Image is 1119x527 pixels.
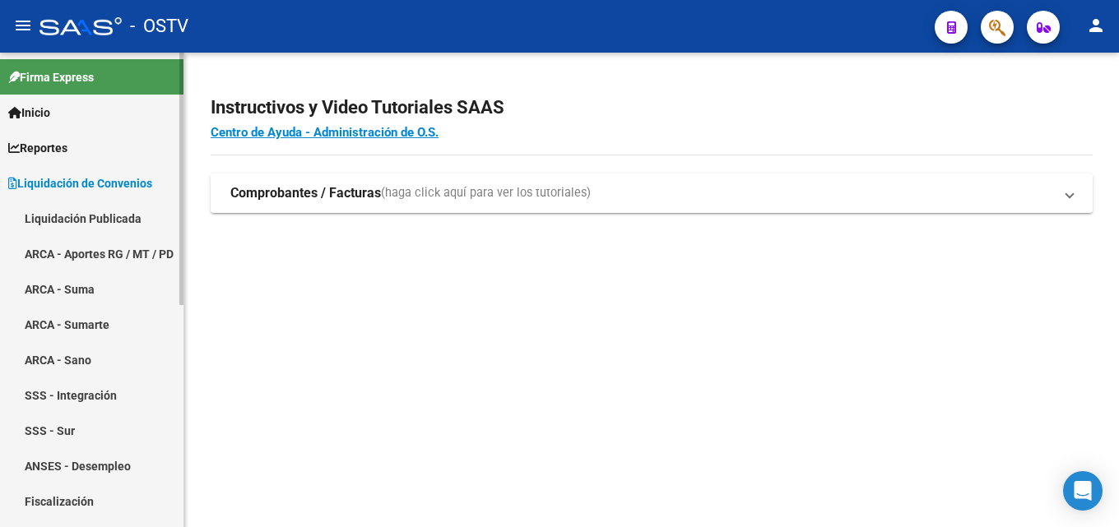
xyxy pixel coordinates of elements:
strong: Comprobantes / Facturas [230,184,381,202]
mat-icon: person [1086,16,1106,35]
mat-expansion-panel-header: Comprobantes / Facturas(haga click aquí para ver los tutoriales) [211,173,1093,213]
span: Liquidación de Convenios [8,174,152,192]
h2: Instructivos y Video Tutoriales SAAS [211,92,1093,123]
a: Centro de Ayuda - Administración de O.S. [211,125,439,140]
span: Inicio [8,104,50,122]
mat-icon: menu [13,16,33,35]
span: Reportes [8,139,67,157]
span: - OSTV [130,8,188,44]
span: Firma Express [8,68,94,86]
div: Open Intercom Messenger [1063,471,1103,511]
span: (haga click aquí para ver los tutoriales) [381,184,591,202]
